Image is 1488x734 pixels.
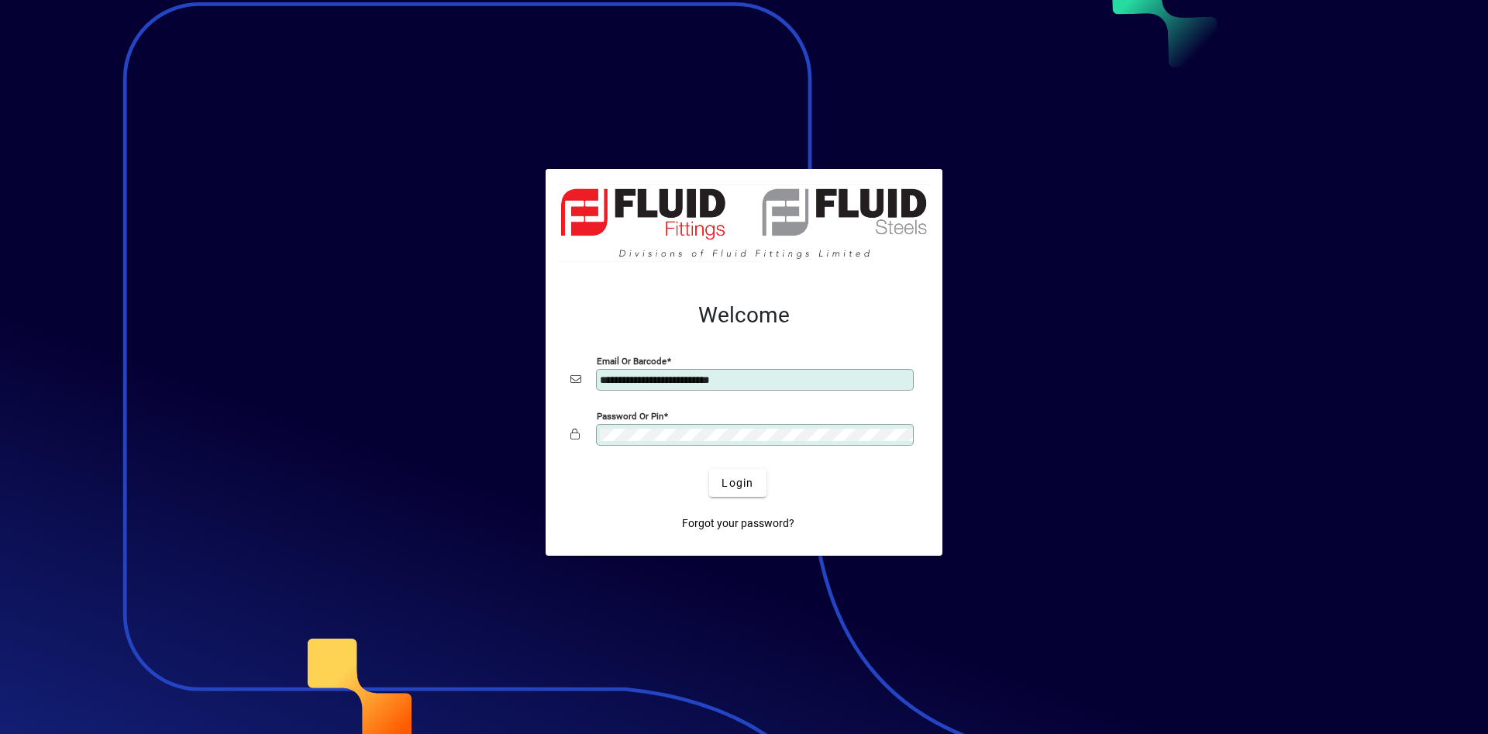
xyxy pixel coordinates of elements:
span: Forgot your password? [682,515,794,532]
a: Forgot your password? [676,509,801,537]
mat-label: Email or Barcode [597,356,666,367]
button: Login [709,469,766,497]
h2: Welcome [570,302,918,329]
span: Login [722,475,753,491]
mat-label: Password or Pin [597,411,663,422]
